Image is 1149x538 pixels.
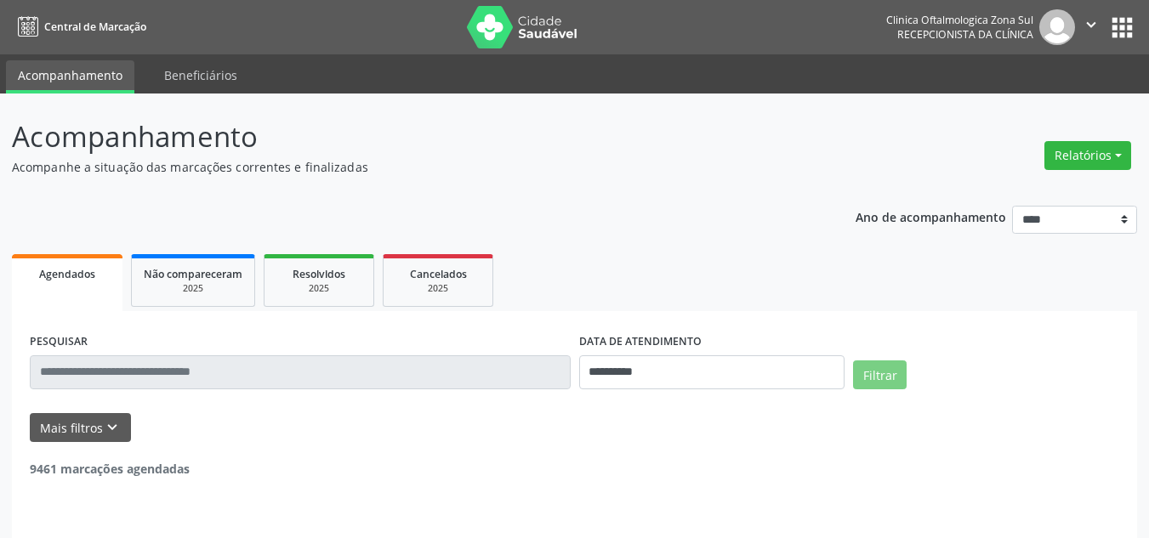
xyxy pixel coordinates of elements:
[144,267,242,281] span: Não compareceram
[30,461,190,477] strong: 9461 marcações agendadas
[144,282,242,295] div: 2025
[30,413,131,443] button: Mais filtroskeyboard_arrow_down
[12,158,799,176] p: Acompanhe a situação das marcações correntes e finalizadas
[897,27,1033,42] span: Recepcionista da clínica
[1075,9,1107,45] button: 
[410,267,467,281] span: Cancelados
[30,329,88,355] label: PESQUISAR
[6,60,134,93] a: Acompanhamento
[12,13,146,41] a: Central de Marcação
[579,329,702,355] label: DATA DE ATENDIMENTO
[276,282,361,295] div: 2025
[1107,13,1137,42] button: apps
[886,13,1033,27] div: Clinica Oftalmologica Zona Sul
[1044,141,1131,170] button: Relatórios
[293,267,345,281] span: Resolvidos
[152,60,249,90] a: Beneficiários
[44,20,146,34] span: Central de Marcação
[856,206,1006,227] p: Ano de acompanhamento
[103,418,122,437] i: keyboard_arrow_down
[853,360,907,389] button: Filtrar
[1082,15,1101,34] i: 
[1039,9,1075,45] img: img
[12,116,799,158] p: Acompanhamento
[39,267,95,281] span: Agendados
[395,282,481,295] div: 2025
